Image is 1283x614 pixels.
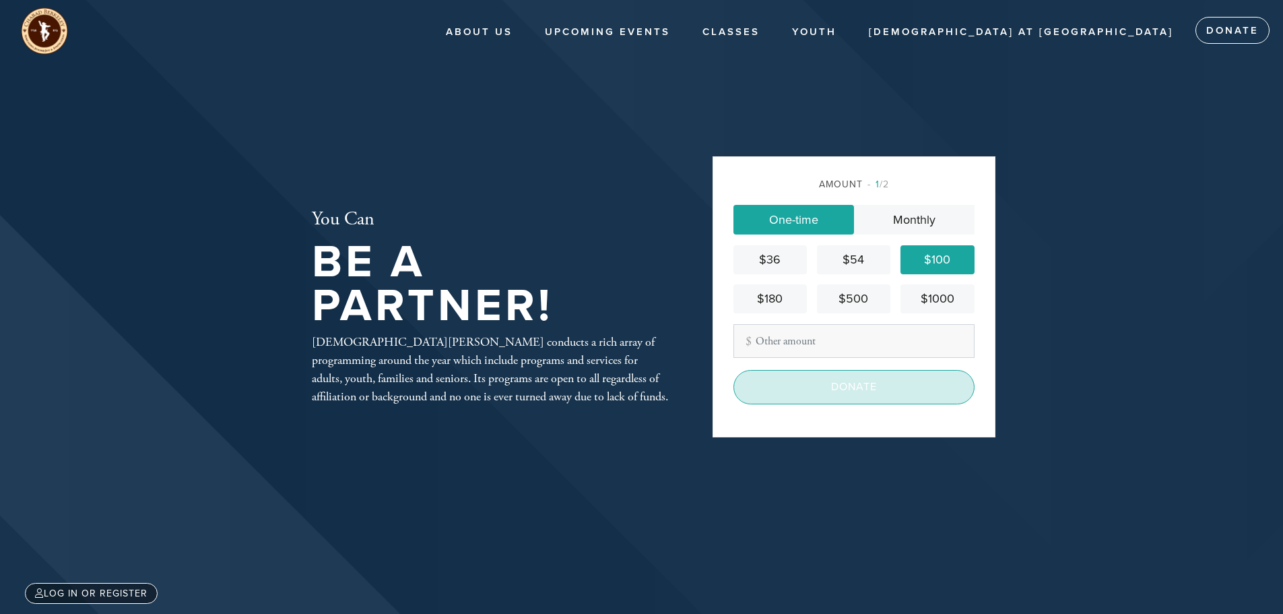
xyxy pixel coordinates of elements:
a: Donate [1195,17,1270,44]
div: $54 [822,251,885,269]
a: About Us [436,20,523,45]
input: Other amount [733,324,975,358]
a: One-time [733,205,854,235]
div: $180 [739,290,801,308]
a: Monthly [854,205,975,235]
a: $180 [733,284,807,313]
a: $1000 [900,284,974,313]
div: $36 [739,251,801,269]
a: $100 [900,245,974,274]
img: unnamed%20%283%29_0.png [20,7,69,55]
a: Youth [782,20,847,45]
a: [DEMOGRAPHIC_DATA] at [GEOGRAPHIC_DATA] [859,20,1183,45]
a: $54 [817,245,890,274]
a: $500 [817,284,890,313]
a: Classes [692,20,770,45]
a: Upcoming Events [535,20,680,45]
a: Log in or register [25,583,158,604]
div: $500 [822,290,885,308]
input: Donate [733,370,975,404]
h2: You Can [312,208,669,231]
a: $36 [733,245,807,274]
h1: Be A Partner! [312,241,669,328]
div: [DEMOGRAPHIC_DATA][PERSON_NAME] conducts a rich array of programming around the year which includ... [312,333,669,406]
span: 1 [876,179,880,190]
div: Amount [733,177,975,191]
div: $1000 [906,290,968,308]
span: /2 [867,179,889,190]
div: $100 [906,251,968,269]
